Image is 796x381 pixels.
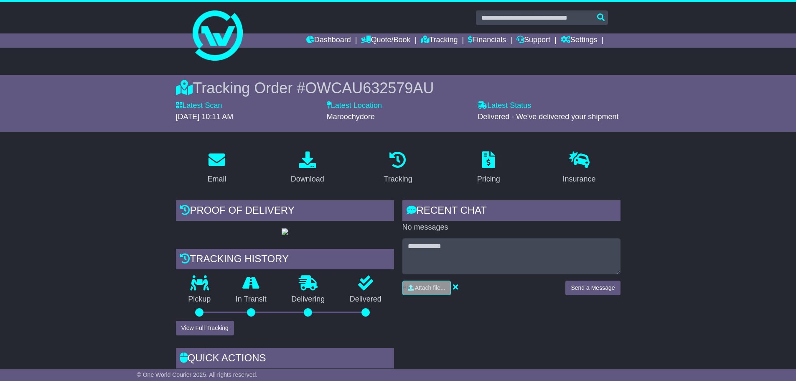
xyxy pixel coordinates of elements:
div: Tracking Order # [176,79,621,97]
span: OWCAU632579AU [305,79,434,97]
a: Tracking [421,33,458,48]
span: Delivered - We've delivered your shipment [478,113,618,121]
a: Tracking [378,148,417,188]
a: Quote/Book [361,33,410,48]
div: Pricing [477,174,500,185]
label: Latest Location [327,101,382,110]
img: GetPodImage [282,228,288,235]
div: Quick Actions [176,348,394,371]
div: Download [291,174,324,185]
p: Delivered [337,295,394,304]
a: Pricing [472,148,506,188]
label: Latest Status [478,101,531,110]
span: [DATE] 10:11 AM [176,113,234,121]
label: Latest Scan [176,101,222,110]
button: View Full Tracking [176,321,234,335]
a: Download [285,148,330,188]
p: In Transit [223,295,279,304]
div: Tracking history [176,249,394,271]
span: © One World Courier 2025. All rights reserved. [137,371,258,378]
a: Support [516,33,550,48]
p: Pickup [176,295,224,304]
div: Insurance [563,174,596,185]
p: Delivering [279,295,338,304]
span: Maroochydore [327,113,375,121]
button: Send a Message [565,281,620,295]
a: Insurance [557,148,601,188]
a: Financials [468,33,506,48]
a: Settings [561,33,598,48]
div: Proof of Delivery [176,200,394,223]
div: Tracking [384,174,412,185]
a: Email [202,148,231,188]
p: No messages [402,223,621,232]
div: RECENT CHAT [402,200,621,223]
div: Email [207,174,226,185]
a: Dashboard [306,33,351,48]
